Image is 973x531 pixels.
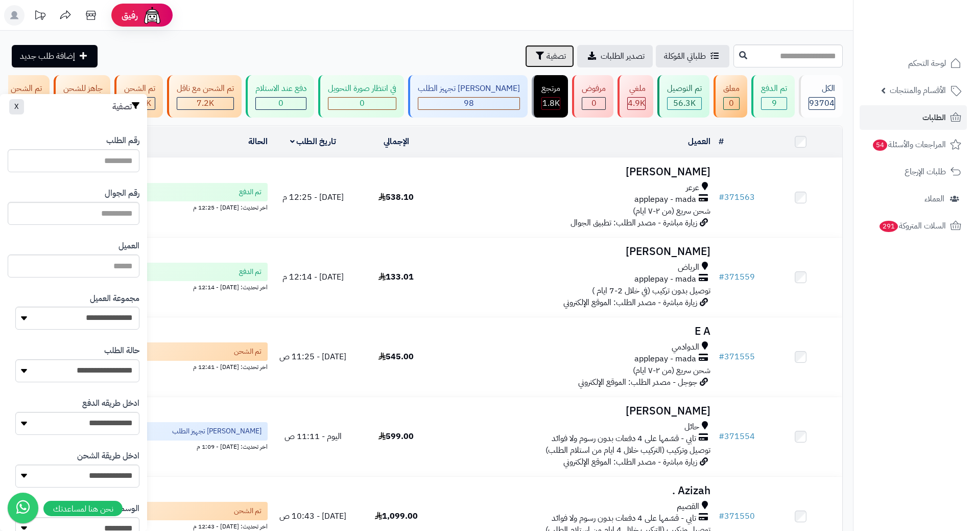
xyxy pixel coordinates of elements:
[542,97,560,109] span: 1.8K
[378,351,414,363] span: 545.00
[552,433,696,445] span: تابي - قسّمها على 4 دفعات بدون رسوم ولا فوائد
[723,83,740,95] div: معلق
[809,97,835,109] span: 93704
[591,97,597,109] span: 0
[165,75,244,118] a: تم الشحن مع ناقل 7.2K
[729,97,734,109] span: 0
[809,83,835,95] div: الكل
[118,240,139,252] label: العميل
[542,98,560,109] div: 1796
[719,430,755,443] a: #371554
[552,513,696,524] span: تابي - قسّمها على 4 دفعات بدون رسوم ولا فوائد
[244,75,316,118] a: دفع عند الاستلام 0
[655,75,711,118] a: تم التوصيل 56.3K
[634,353,696,365] span: applepay - mada
[601,50,645,62] span: تصدير الطلبات
[673,97,696,109] span: 56.3K
[378,430,414,443] span: 599.00
[633,364,710,377] span: شحن سريع (من ٢-٧ ايام)
[615,75,655,118] a: ملغي 4.9K
[278,97,283,109] span: 0
[63,83,103,95] div: جاهز للشحن
[924,192,944,206] span: العملاء
[104,345,139,357] label: حالة الطلب
[711,75,749,118] a: معلق 0
[375,510,418,522] span: 1,099.00
[860,105,967,130] a: الطلبات
[197,97,214,109] span: 7.2K
[634,273,696,285] span: applepay - mada
[592,285,710,297] span: توصيل بدون تركيب (في خلال 2-7 ايام )
[530,75,570,118] a: مرتجع 1.8K
[248,135,268,148] a: الحالة
[282,271,344,283] span: [DATE] - 12:14 م
[719,191,755,203] a: #371563
[873,140,887,151] span: 54
[256,98,306,109] div: 0
[360,97,365,109] span: 0
[172,426,262,436] span: [PERSON_NAME] تجهيز الطلب
[14,101,19,112] span: X
[668,98,701,109] div: 56318
[904,26,963,48] img: logo-2.png
[177,98,233,109] div: 7223
[761,83,787,95] div: تم الدفع
[563,296,697,309] span: زيارة مباشرة - مصدر الطلب: الموقع الإلكتروني
[762,98,787,109] div: 9
[688,135,710,148] a: العميل
[442,166,710,178] h3: [PERSON_NAME]
[860,51,967,76] a: لوحة التحكم
[547,50,566,62] span: تصفية
[628,98,645,109] div: 4945
[442,485,710,497] h3: Azizah .
[890,83,946,98] span: الأقسام والمنتجات
[234,506,262,516] span: تم الشحن
[719,191,724,203] span: #
[656,45,729,67] a: طلباتي المُوكلة
[719,510,755,522] a: #371550
[464,97,474,109] span: 98
[282,191,344,203] span: [DATE] - 12:25 م
[378,191,414,203] span: 538.10
[124,83,155,95] div: تم الشحن
[418,83,520,95] div: [PERSON_NAME] تجهيز الطلب
[719,351,755,363] a: #371555
[686,182,699,194] span: عرعر
[627,83,646,95] div: ملغي
[582,98,605,109] div: 0
[384,135,409,148] a: الإجمالي
[106,135,139,147] label: رقم الطلب
[442,326,710,337] h3: E A
[90,293,139,305] label: مجموعة العميل
[880,221,898,232] span: 291
[378,271,414,283] span: 133.01
[9,99,24,114] button: X
[284,430,342,443] span: اليوم - 11:11 ص
[27,5,53,28] a: تحديثات المنصة
[279,351,346,363] span: [DATE] - 11:25 ص
[634,194,696,205] span: applepay - mada
[724,98,739,109] div: 0
[239,267,262,277] span: تم الدفع
[12,45,98,67] a: إضافة طلب جديد
[290,135,337,148] a: تاريخ الطلب
[406,75,530,118] a: [PERSON_NAME] تجهيز الطلب 98
[577,45,653,67] a: تصدير الطلبات
[860,132,967,157] a: المراجعات والأسئلة54
[719,510,724,522] span: #
[255,83,306,95] div: دفع عند الاستلام
[578,376,697,388] span: جوجل - مصدر الطلب: الموقع الإلكتروني
[633,205,710,217] span: شحن سريع (من ٢-٧ ايام)
[112,75,165,118] a: تم الشحن 22.6K
[860,214,967,238] a: السلات المتروكة291
[122,9,138,21] span: رفيق
[860,159,967,184] a: طلبات الإرجاع
[719,135,724,148] a: #
[142,5,162,26] img: ai-face.png
[628,97,645,109] span: 4.9K
[525,45,574,67] button: تصفية
[571,217,697,229] span: زيارة مباشرة - مصدر الطلب: تطبيق الجوال
[719,430,724,443] span: #
[672,341,699,353] span: الدوادمي
[570,75,615,118] a: مرفوض 0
